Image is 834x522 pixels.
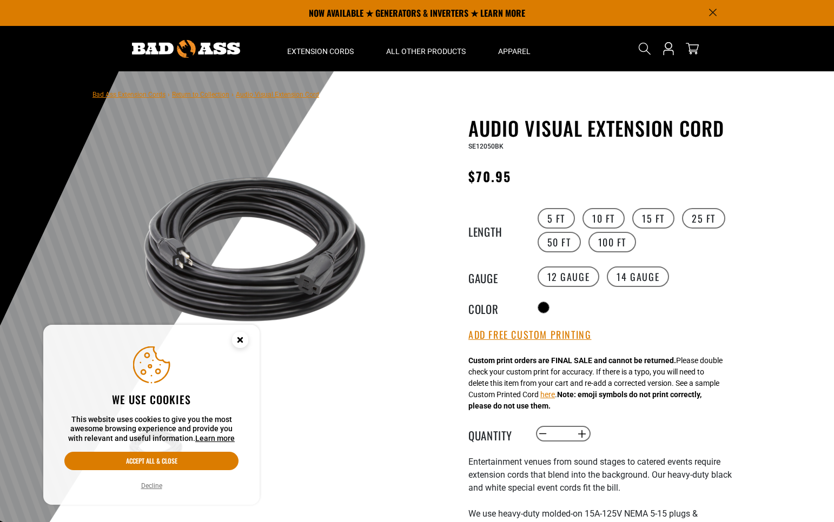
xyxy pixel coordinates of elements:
[287,46,354,56] span: Extension Cords
[64,392,239,406] h2: We use cookies
[588,232,637,252] label: 100 FT
[636,40,653,57] summary: Search
[370,26,482,71] summary: All Other Products
[498,46,531,56] span: Apparel
[468,270,522,284] legend: Gauge
[468,427,522,441] label: Quantity
[468,223,522,237] legend: Length
[138,480,166,491] button: Decline
[468,166,511,186] span: $70.95
[92,91,166,98] a: Bad Ass Extension Cords
[632,208,674,229] label: 15 FT
[468,329,591,341] button: Add Free Custom Printing
[607,266,669,287] label: 14 Gauge
[64,415,239,444] p: This website uses cookies to give you the most awesome browsing experience and provide you with r...
[195,434,235,443] a: Learn more
[468,143,504,150] span: SE12050BK
[92,88,319,101] nav: breadcrumbs
[538,208,575,229] label: 5 FT
[271,26,370,71] summary: Extension Cords
[468,355,723,412] div: Please double check your custom print for accuracy. If there is a typo, you will need to delete t...
[172,91,229,98] a: Return to Collection
[64,452,239,470] button: Accept all & close
[538,266,600,287] label: 12 Gauge
[231,91,234,98] span: ›
[482,26,547,71] summary: Apparel
[583,208,625,229] label: 10 FT
[124,119,385,379] img: black
[468,300,522,314] legend: Color
[468,117,733,139] h1: Audio Visual Extension Cord
[236,91,319,98] span: Audio Visual Extension Cord
[468,356,676,365] strong: Custom print orders are FINAL SALE and cannot be returned.
[132,40,240,58] img: Bad Ass Extension Cords
[168,91,170,98] span: ›
[386,46,466,56] span: All Other Products
[540,389,555,400] button: here
[682,208,725,229] label: 25 FT
[43,325,260,505] aside: Cookie Consent
[538,232,581,252] label: 50 FT
[468,390,701,410] strong: Note: emoji symbols do not print correctly, please do not use them.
